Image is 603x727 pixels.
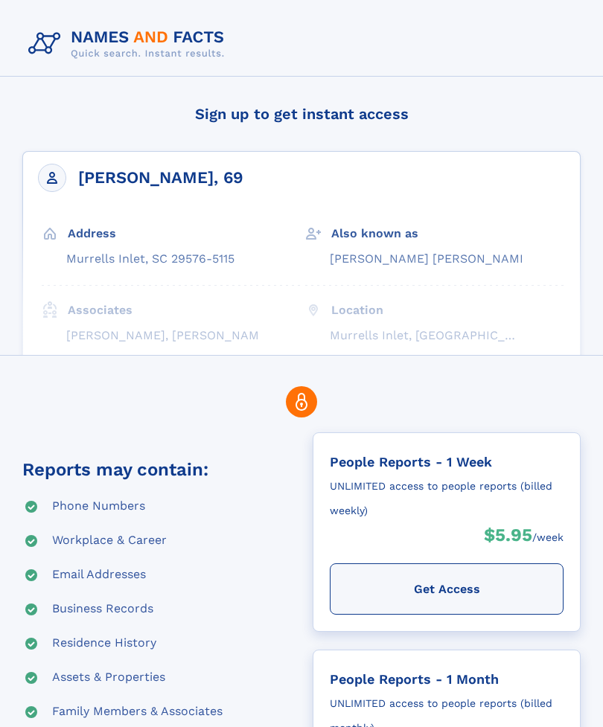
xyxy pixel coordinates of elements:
div: Family Members & Associates [52,703,223,721]
div: UNLIMITED access to people reports (billed weekly) [330,474,564,523]
img: Logo Names and Facts [22,24,237,64]
div: /week [532,523,564,551]
div: Phone Numbers [52,498,145,516]
div: People Reports - 1 Week [330,449,564,474]
div: Assets & Properties [52,669,165,687]
div: Business Records [52,601,153,618]
div: $5.95 [484,523,532,551]
h4: Sign up to get instant access [22,92,581,136]
div: Reports may contain: [22,456,208,483]
div: People Reports - 1 Month [330,667,564,691]
div: Workplace & Career [52,532,167,550]
div: Residence History [52,635,156,653]
div: Email Addresses [52,566,146,584]
div: Get Access [330,563,564,615]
